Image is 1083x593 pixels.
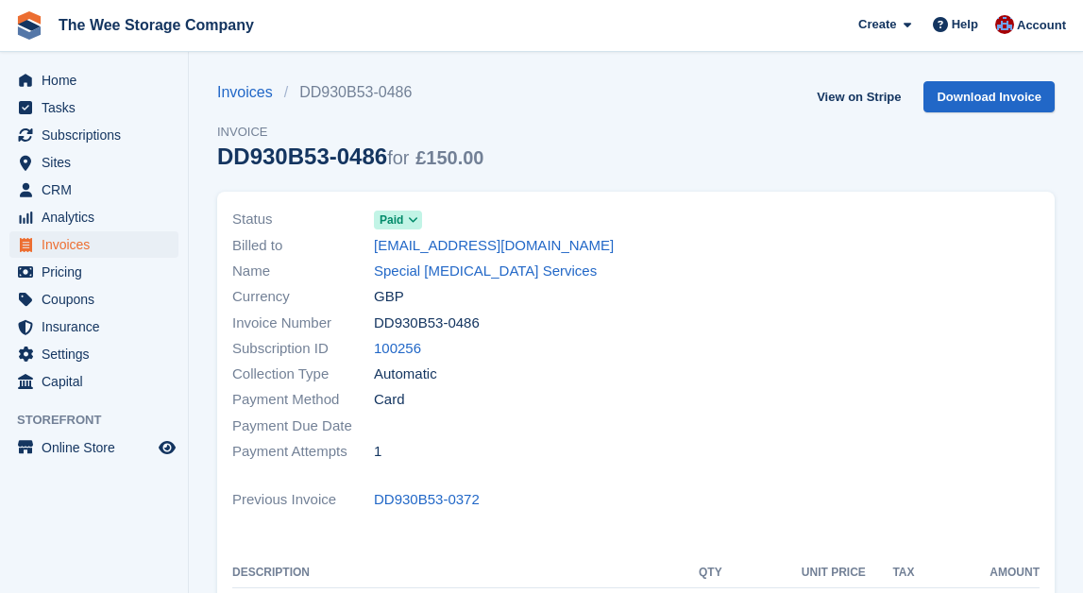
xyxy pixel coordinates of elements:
a: Download Invoice [923,81,1055,112]
span: Create [858,15,896,34]
span: Online Store [42,434,155,461]
span: Status [232,209,374,230]
span: Insurance [42,313,155,340]
span: Collection Type [232,364,374,385]
span: Subscription ID [232,338,374,360]
div: DD930B53-0486 [217,144,483,169]
span: Coupons [42,286,155,313]
span: 1 [374,441,381,463]
span: Pricing [42,259,155,285]
a: menu [9,434,178,461]
a: Preview store [156,436,178,459]
th: Unit Price [722,558,866,588]
span: Payment Method [232,389,374,411]
a: 100256 [374,338,421,360]
th: QTY [670,558,722,588]
span: Invoice [217,123,483,142]
a: Paid [374,209,422,230]
a: [EMAIL_ADDRESS][DOMAIN_NAME] [374,235,614,257]
span: £150.00 [415,147,483,168]
span: CRM [42,177,155,203]
a: menu [9,122,178,148]
a: DD930B53-0372 [374,489,480,511]
span: Subscriptions [42,122,155,148]
span: Previous Invoice [232,489,374,511]
a: menu [9,94,178,121]
span: Invoice Number [232,313,374,334]
a: The Wee Storage Company [51,9,262,41]
span: Tasks [42,94,155,121]
span: Account [1017,16,1066,35]
span: GBP [374,286,404,308]
a: menu [9,231,178,258]
th: Amount [915,558,1041,588]
span: DD930B53-0486 [374,313,480,334]
a: menu [9,177,178,203]
span: Name [232,261,374,282]
a: menu [9,368,178,395]
span: Billed to [232,235,374,257]
span: Payment Attempts [232,441,374,463]
span: Capital [42,368,155,395]
a: menu [9,67,178,93]
span: Settings [42,341,155,367]
a: menu [9,286,178,313]
span: Payment Due Date [232,415,374,437]
a: menu [9,204,178,230]
a: menu [9,313,178,340]
span: Home [42,67,155,93]
span: for [387,147,409,168]
span: Automatic [374,364,437,385]
a: menu [9,341,178,367]
th: Tax [866,558,915,588]
a: View on Stripe [809,81,908,112]
th: Description [232,558,670,588]
nav: breadcrumbs [217,81,483,104]
span: Invoices [42,231,155,258]
a: Special [MEDICAL_DATA] Services [374,261,597,282]
a: Invoices [217,81,284,104]
img: Scott Ritchie [995,15,1014,34]
span: Help [952,15,978,34]
span: Analytics [42,204,155,230]
span: Sites [42,149,155,176]
img: stora-icon-8386f47178a22dfd0bd8f6a31ec36ba5ce8667c1dd55bd0f319d3a0aa187defe.svg [15,11,43,40]
span: Storefront [17,411,188,430]
span: Paid [380,212,403,229]
a: menu [9,259,178,285]
a: menu [9,149,178,176]
span: Card [374,389,405,411]
span: Currency [232,286,374,308]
